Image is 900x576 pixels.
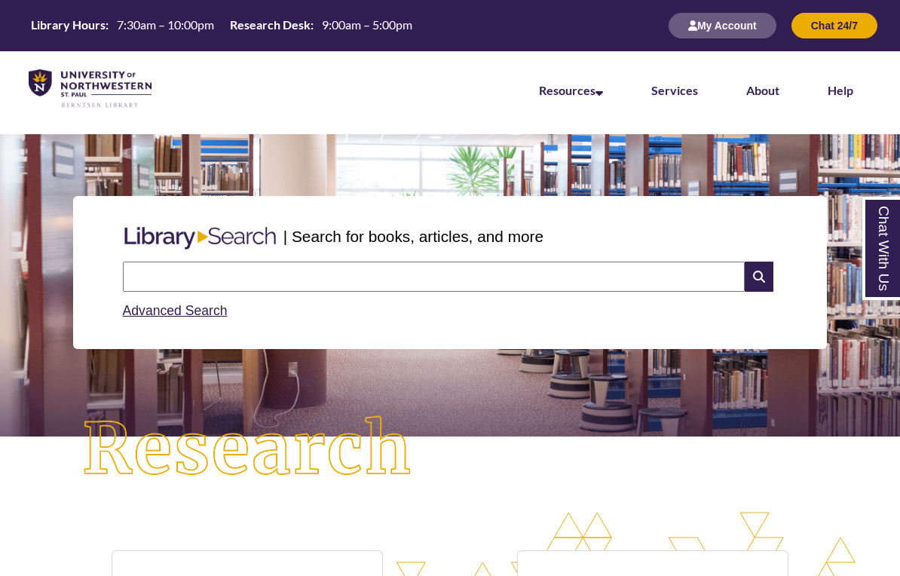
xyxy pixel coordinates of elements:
[117,221,283,256] img: Libary Search
[651,83,698,97] a: Services
[283,225,543,248] p: | Search for books, articles, and more
[322,17,412,32] span: 9:00am – 5:00pm
[669,13,776,38] button: My Account
[25,17,111,33] th: Library Hours:
[791,13,877,38] button: Chat 24/7
[45,379,450,520] img: Research
[746,83,779,97] a: About
[123,303,228,318] a: Advanced Search
[29,69,152,109] img: UNWSP Library Logo
[117,17,214,32] span: 7:30am – 10:00pm
[25,17,418,33] table: Hours Today
[791,19,877,32] a: Chat 24/7
[828,83,853,97] a: Help
[539,83,603,97] a: Resources
[745,262,773,292] i: Search
[669,19,776,32] a: My Account
[224,17,316,33] th: Research Desk:
[25,17,418,35] a: Hours Today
